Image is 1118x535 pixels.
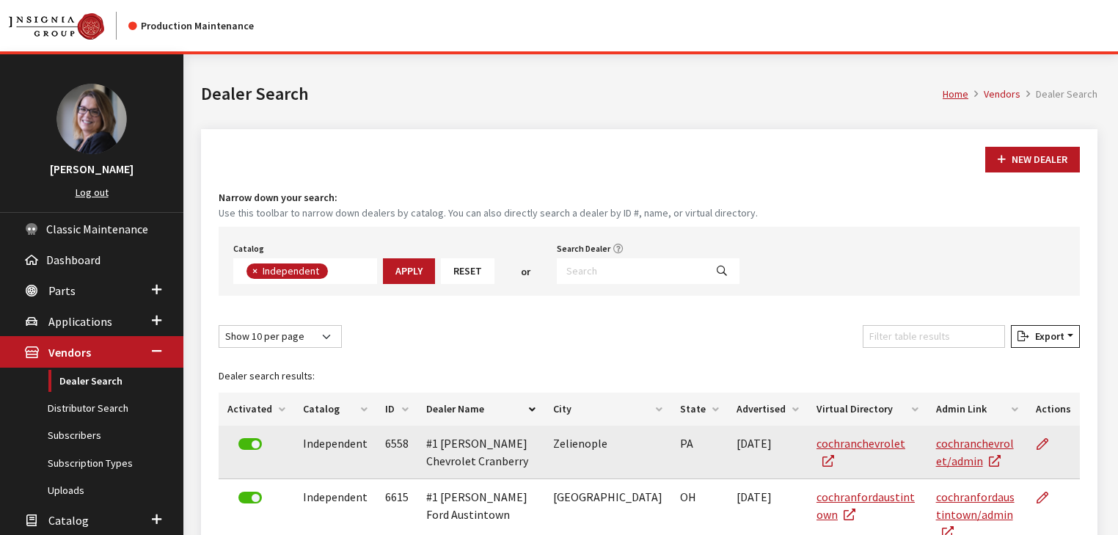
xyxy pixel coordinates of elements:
a: Edit Dealer [1036,479,1061,516]
span: or [521,264,530,280]
th: Advertised: activate to sort column ascending [728,393,808,426]
img: Kim Callahan Collins [56,84,127,154]
a: Home [943,87,968,101]
h3: [PERSON_NAME] [15,160,169,178]
li: Vendors [968,87,1020,102]
img: Catalog Maintenance [9,13,104,40]
th: Catalog: activate to sort column ascending [294,393,376,426]
a: Edit Dealer [1036,426,1061,462]
label: Deactivate Dealer [238,438,262,450]
span: Vendors [48,346,91,360]
span: Catalog [48,513,89,528]
button: New Dealer [985,147,1080,172]
span: × [252,264,257,277]
td: Zelienople [544,426,671,479]
td: PA [671,426,728,479]
small: Use this toolbar to narrow down dealers by catalog. You can also directly search a dealer by ID #... [219,205,1080,221]
th: City: activate to sort column ascending [544,393,671,426]
a: Insignia Group logo [9,12,128,40]
li: Independent [246,263,328,279]
th: Dealer Name: activate to sort column descending [417,393,544,426]
input: Filter table results [863,325,1005,348]
td: Independent [294,426,376,479]
input: Search [557,258,705,284]
button: Search [704,258,739,284]
span: Dashboard [46,252,101,267]
h1: Dealer Search [201,81,943,107]
button: Apply [383,258,435,284]
th: ID: activate to sort column ascending [376,393,417,426]
span: Applications [48,314,112,329]
h4: Narrow down your search: [219,190,1080,205]
textarea: Search [332,266,340,279]
li: Dealer Search [1020,87,1097,102]
label: Deactivate Dealer [238,492,262,503]
th: State: activate to sort column ascending [671,393,728,426]
a: cochranchevrolet/admin [936,436,1014,468]
span: Parts [48,283,76,298]
span: Classic Maintenance [46,222,148,236]
a: Log out [76,186,109,199]
button: Export [1011,325,1080,348]
label: Catalog [233,242,264,255]
span: Export [1029,330,1064,343]
td: #1 [PERSON_NAME] Chevrolet Cranberry [417,426,544,479]
a: cochranchevrolet [816,436,905,468]
td: 6558 [376,426,417,479]
span: Independent [261,264,323,277]
a: cochranfordaustintown [816,489,915,522]
label: Search Dealer [557,242,610,255]
button: Remove item [246,263,261,279]
caption: Dealer search results: [219,360,1080,393]
th: Virtual Directory: activate to sort column ascending [808,393,927,426]
span: Select [233,258,377,284]
th: Actions [1027,393,1080,426]
div: Production Maintenance [128,18,254,34]
th: Activated: activate to sort column ascending [219,393,294,426]
th: Admin Link: activate to sort column ascending [927,393,1027,426]
td: [DATE] [728,426,808,479]
button: Reset [441,258,494,284]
